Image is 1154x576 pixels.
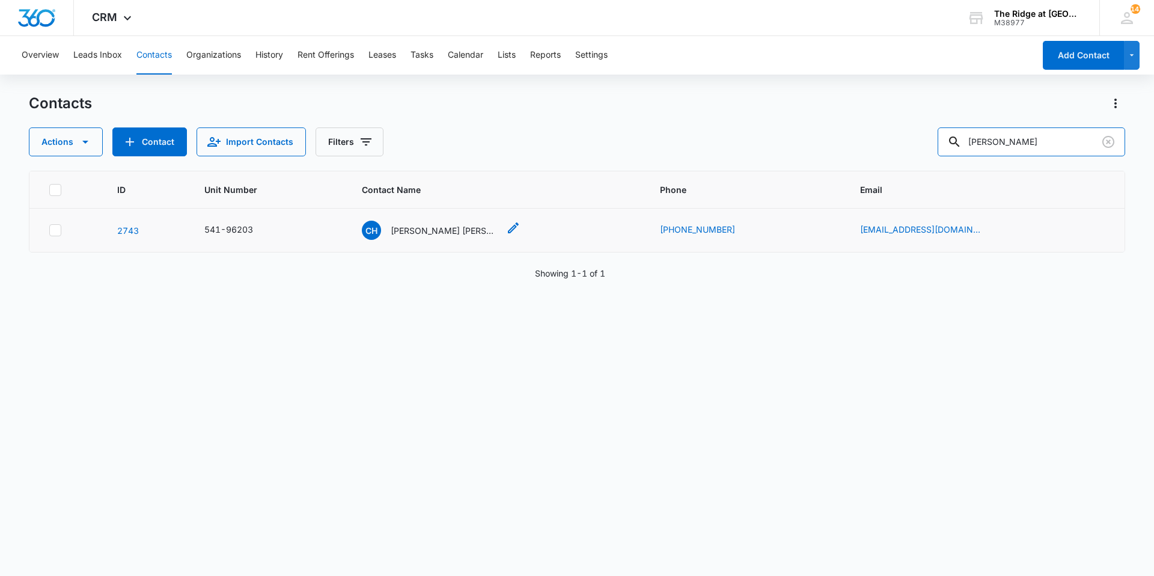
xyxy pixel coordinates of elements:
input: Search Contacts [938,127,1125,156]
div: notifications count [1131,4,1140,14]
button: Overview [22,36,59,75]
div: Phone - (970) 222-6831 - Select to Edit Field [660,223,757,237]
a: [PHONE_NUMBER] [660,223,735,236]
button: Reports [530,36,561,75]
button: Actions [1106,94,1125,113]
button: Leads Inbox [73,36,122,75]
a: Navigate to contact details page for Charles Hubbard Dania Reedy [117,225,139,236]
button: Settings [575,36,608,75]
a: [EMAIL_ADDRESS][DOMAIN_NAME] [860,223,980,236]
button: Tasks [411,36,433,75]
button: Lists [498,36,516,75]
button: Import Contacts [197,127,306,156]
button: Rent Offerings [298,36,354,75]
div: Contact Name - Charles Hubbard Dania Reedy - Select to Edit Field [362,221,521,240]
button: History [255,36,283,75]
button: Filters [316,127,383,156]
button: Clear [1099,132,1118,152]
span: ID [117,183,158,196]
div: 541-96203 [204,223,253,236]
div: Email - chuck72mtngoer@live.com - Select to Edit Field [860,223,1002,237]
button: Organizations [186,36,241,75]
span: Unit Number [204,183,333,196]
span: CRM [92,11,117,23]
button: Leases [368,36,396,75]
button: Add Contact [112,127,187,156]
span: CH [362,221,381,240]
p: Showing 1-1 of 1 [535,267,605,280]
span: Contact Name [362,183,614,196]
button: Add Contact [1043,41,1124,70]
div: account id [994,19,1082,27]
button: Actions [29,127,103,156]
span: Phone [660,183,813,196]
div: Unit Number - 541-96203 - Select to Edit Field [204,223,275,237]
button: Calendar [448,36,483,75]
h1: Contacts [29,94,92,112]
span: Email [860,183,1088,196]
span: 141 [1131,4,1140,14]
div: account name [994,9,1082,19]
p: [PERSON_NAME] [PERSON_NAME] [391,224,499,237]
button: Contacts [136,36,172,75]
